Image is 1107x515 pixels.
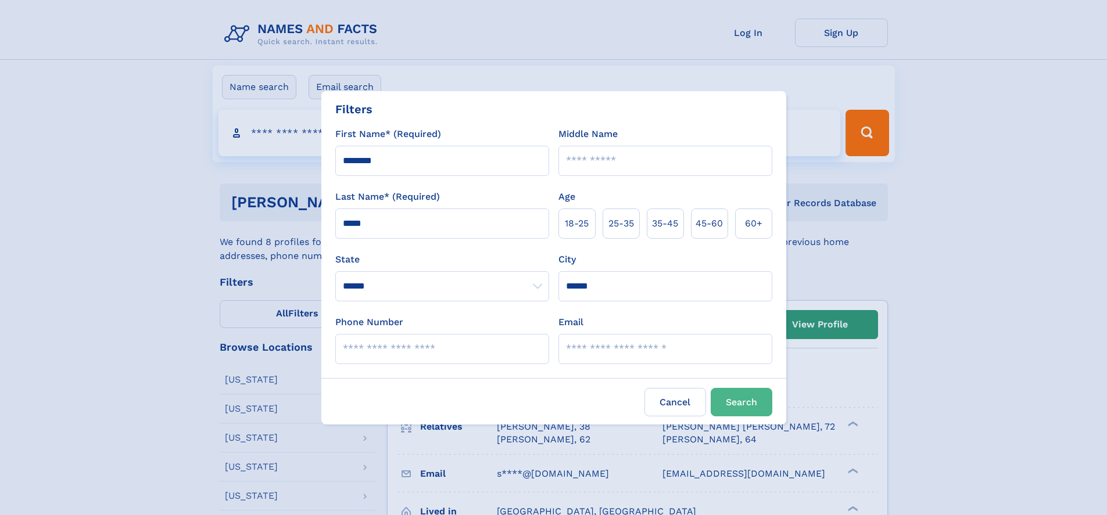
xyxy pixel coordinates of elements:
span: 45‑60 [696,217,723,231]
span: 25‑35 [608,217,634,231]
span: 18‑25 [565,217,589,231]
label: Cancel [644,388,706,416]
label: Middle Name [558,127,618,141]
label: City [558,253,576,266]
label: Age [558,190,575,204]
label: Last Name* (Required) [335,190,440,204]
label: Phone Number [335,315,403,329]
span: 60+ [745,217,762,231]
button: Search [711,388,772,416]
label: First Name* (Required) [335,127,441,141]
span: 35‑45 [652,217,678,231]
div: Filters [335,100,372,118]
label: Email [558,315,583,329]
label: State [335,253,549,266]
